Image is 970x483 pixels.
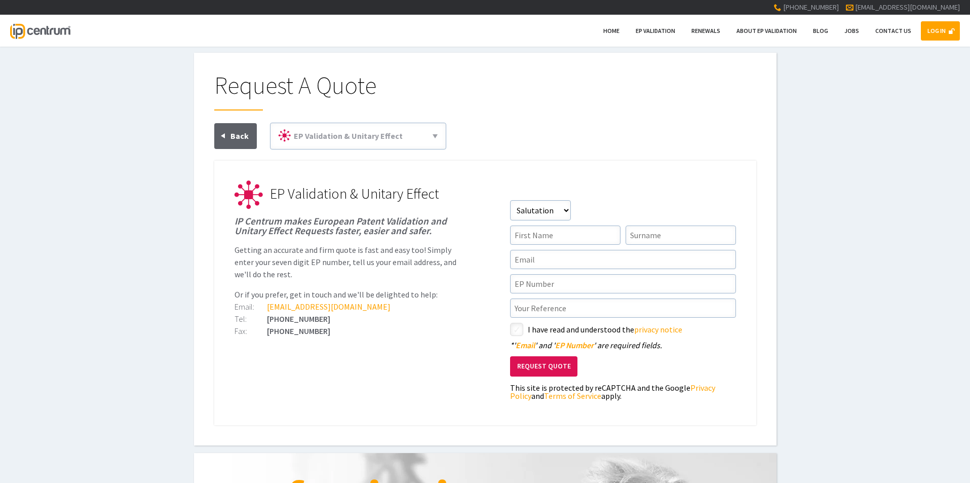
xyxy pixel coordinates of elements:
[235,327,267,335] div: Fax:
[813,27,828,34] span: Blog
[235,315,267,323] div: Tel:
[510,250,736,269] input: Email
[685,21,727,41] a: Renewals
[516,340,535,350] span: Email
[270,184,439,203] span: EP Validation & Unitary Effect
[235,315,460,323] div: [PHONE_NUMBER]
[634,324,682,335] a: privacy notice
[597,21,626,41] a: Home
[510,226,620,245] input: First Name
[629,21,682,41] a: EP Validation
[275,127,442,145] a: EP Validation & Unitary Effect
[235,216,460,236] h1: IP Centrum makes European Patent Validation and Unitary Effect Requests faster, easier and safer.
[235,303,267,311] div: Email:
[844,27,859,34] span: Jobs
[921,21,960,41] a: LOG IN
[626,226,736,245] input: Surname
[806,21,835,41] a: Blog
[869,21,918,41] a: Contact Us
[267,302,391,312] a: [EMAIL_ADDRESS][DOMAIN_NAME]
[230,131,249,141] span: Back
[214,123,257,149] a: Back
[555,340,594,350] span: EP Number
[214,73,756,110] h1: Request A Quote
[510,356,577,377] button: Request Quote
[691,27,720,34] span: Renewals
[855,3,960,12] a: [EMAIL_ADDRESS][DOMAIN_NAME]
[510,299,736,318] input: Your Reference
[510,383,715,401] a: Privacy Policy
[603,27,619,34] span: Home
[10,15,70,47] a: IP Centrum
[736,27,797,34] span: About EP Validation
[510,384,736,400] div: This site is protected by reCAPTCHA and the Google and apply.
[636,27,675,34] span: EP Validation
[528,323,736,336] label: I have read and understood the
[783,3,839,12] span: [PHONE_NUMBER]
[235,288,460,301] p: Or if you prefer, get in touch and we'll be delighted to help:
[838,21,866,41] a: Jobs
[730,21,803,41] a: About EP Validation
[510,341,736,349] div: ' ' and ' ' are required fields.
[235,244,460,280] p: Getting an accurate and firm quote is fast and easy too! Simply enter your seven digit EP number,...
[510,274,736,293] input: EP Number
[544,391,601,401] a: Terms of Service
[510,323,523,336] label: styled-checkbox
[875,27,911,34] span: Contact Us
[235,327,460,335] div: [PHONE_NUMBER]
[294,131,403,141] span: EP Validation & Unitary Effect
